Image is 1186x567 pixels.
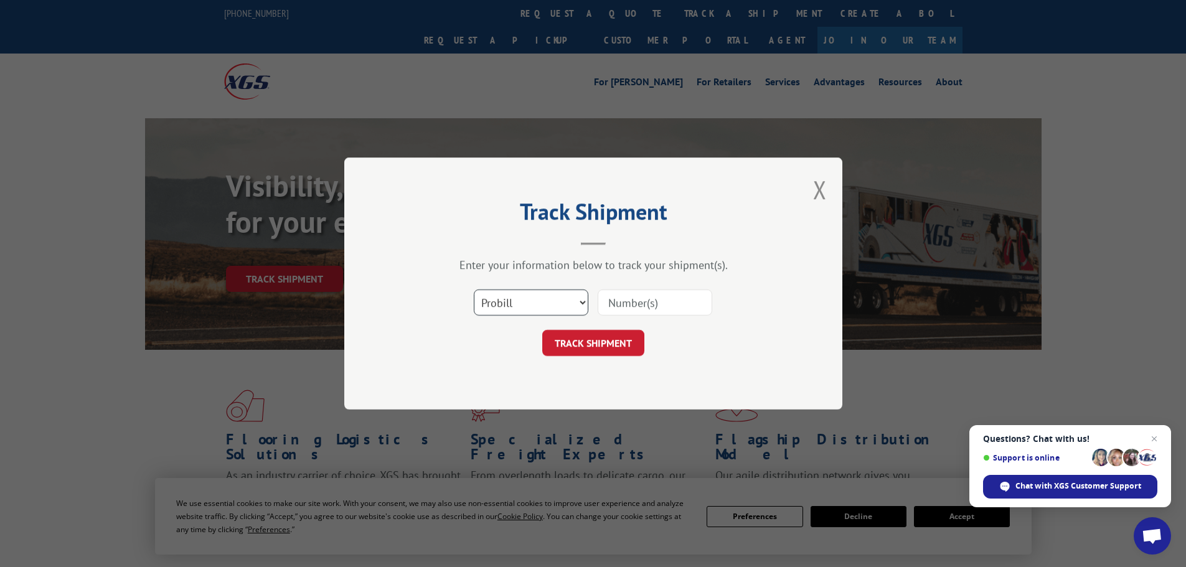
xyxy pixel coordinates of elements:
[1147,431,1162,446] span: Close chat
[1134,517,1171,555] div: Open chat
[407,203,780,227] h2: Track Shipment
[542,330,644,356] button: TRACK SHIPMENT
[983,475,1157,499] div: Chat with XGS Customer Support
[983,453,1088,462] span: Support is online
[983,434,1157,444] span: Questions? Chat with us!
[813,173,827,206] button: Close modal
[407,258,780,272] div: Enter your information below to track your shipment(s).
[1015,480,1141,492] span: Chat with XGS Customer Support
[598,289,712,316] input: Number(s)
